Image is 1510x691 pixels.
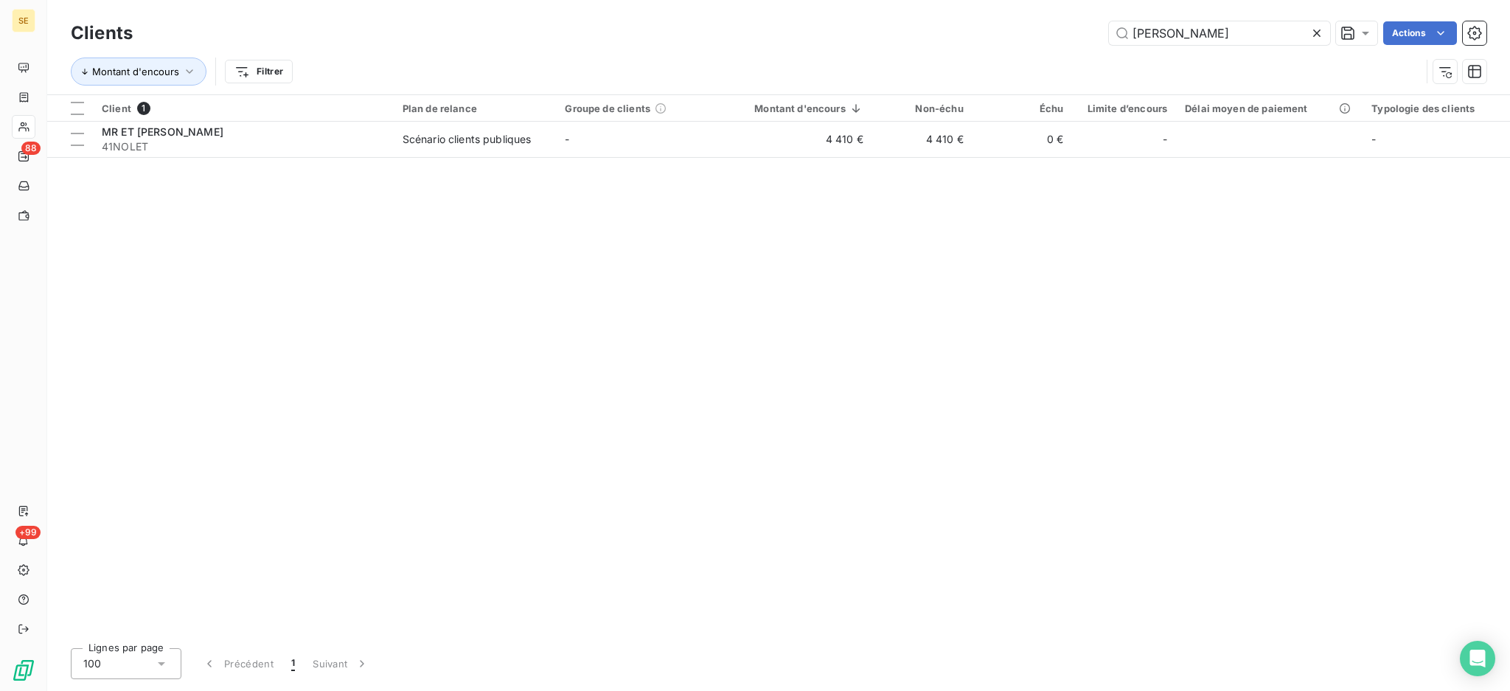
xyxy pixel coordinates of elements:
img: Logo LeanPay [12,659,35,682]
span: 88 [21,142,41,155]
span: 1 [137,102,150,115]
span: - [1371,133,1376,145]
span: - [565,133,569,145]
span: 41NOLET [102,139,385,154]
div: Open Intercom Messenger [1460,641,1495,676]
div: Limite d’encours [1082,103,1168,114]
button: Suivant [304,648,378,679]
button: 1 [282,648,304,679]
div: Échu [981,103,1064,114]
button: Actions [1383,21,1457,45]
span: MR ET [PERSON_NAME] [102,125,223,138]
span: 100 [83,656,101,671]
td: 4 410 € [872,122,973,157]
div: Délai moyen de paiement [1185,103,1354,114]
span: +99 [15,526,41,539]
div: SE [12,9,35,32]
span: - [1163,132,1167,147]
td: 0 € [973,122,1073,157]
span: 1 [291,656,295,671]
td: 4 410 € [719,122,872,157]
div: Plan de relance [403,103,548,114]
span: Montant d'encours [92,66,179,77]
div: Montant d'encours [728,103,863,114]
input: Rechercher [1109,21,1330,45]
button: Précédent [193,648,282,679]
span: Client [102,103,131,114]
button: Filtrer [225,60,293,83]
div: Scénario clients publiques [403,132,532,147]
button: Montant d'encours [71,58,206,86]
div: Typologie des clients [1371,103,1501,114]
span: Groupe de clients [565,103,650,114]
h3: Clients [71,20,133,46]
div: Non-échu [881,103,964,114]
